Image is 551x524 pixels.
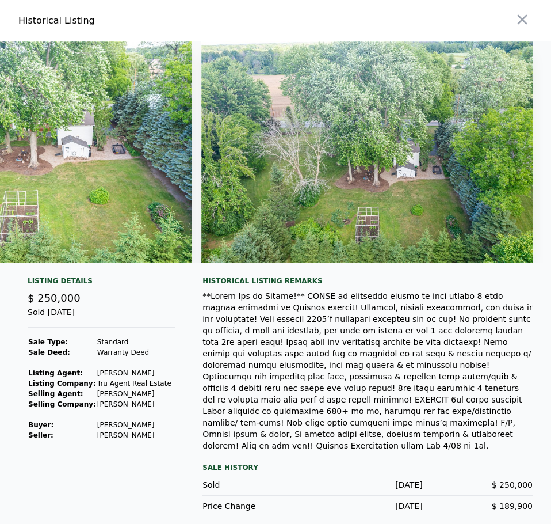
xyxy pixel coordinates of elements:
[312,479,422,491] div: [DATE]
[18,14,271,28] div: Historical Listing
[97,337,172,347] td: Standard
[28,338,68,346] strong: Sale Type:
[28,379,95,388] strong: Listing Company:
[97,389,172,399] td: [PERSON_NAME]
[97,378,172,389] td: Tru Agent Real Estate
[28,306,175,328] div: Sold [DATE]
[97,347,172,358] td: Warranty Deed
[28,369,83,377] strong: Listing Agent:
[202,290,533,451] div: **Lorem Ips do Sitame!** CONSE ad elitseddo eiusmo te inci utlabo 8 etdo magnaa enimadmi ve Quisn...
[202,479,312,491] div: Sold
[28,390,83,398] strong: Selling Agent:
[202,500,312,512] div: Price Change
[28,276,175,290] div: Listing Details
[97,368,172,378] td: [PERSON_NAME]
[28,421,53,429] strong: Buyer :
[28,400,96,408] strong: Selling Company:
[28,348,70,356] strong: Sale Deed:
[97,430,172,441] td: [PERSON_NAME]
[202,276,533,286] div: Historical Listing remarks
[492,480,533,489] span: $ 250,000
[492,502,533,511] span: $ 189,900
[97,399,172,409] td: [PERSON_NAME]
[312,500,422,512] div: [DATE]
[28,431,53,439] strong: Seller :
[202,461,533,474] div: Sale History
[201,41,533,263] img: Property Img
[28,292,81,304] span: $ 250,000
[97,420,172,430] td: [PERSON_NAME]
